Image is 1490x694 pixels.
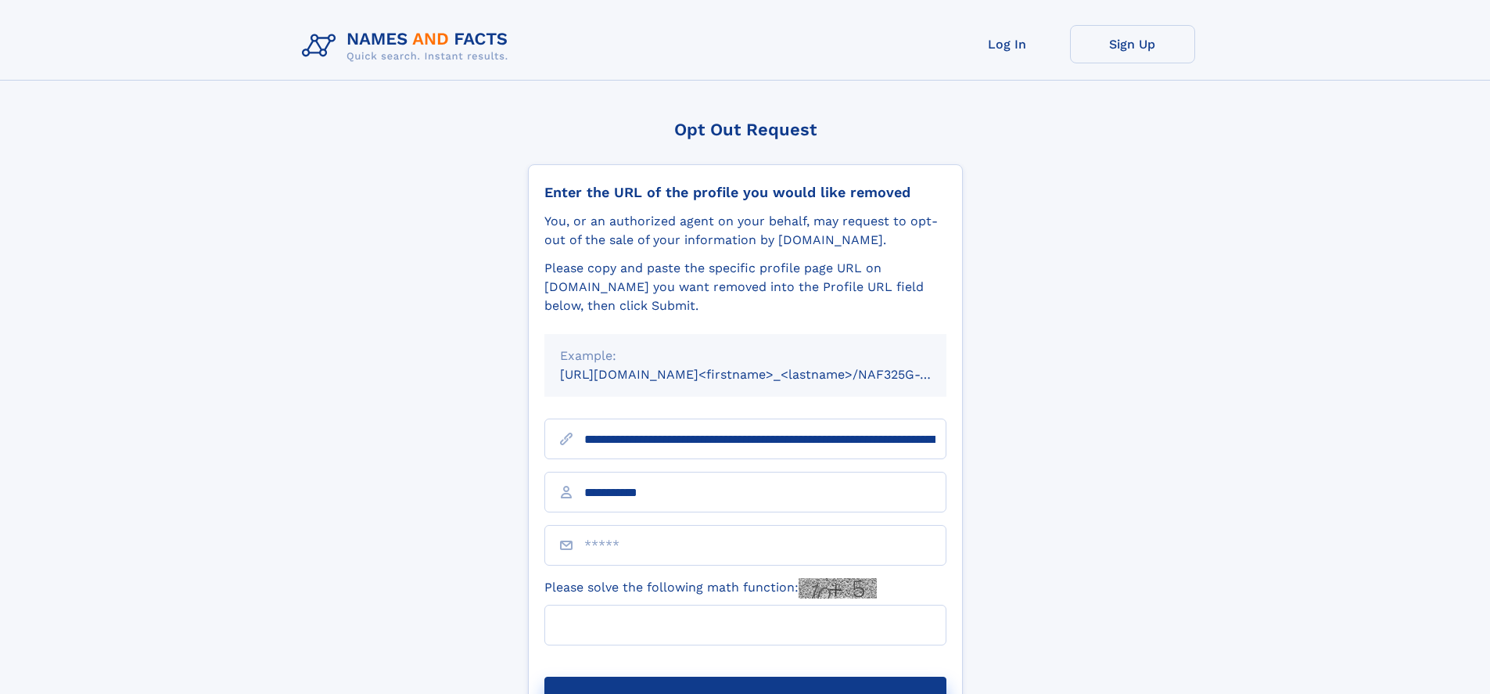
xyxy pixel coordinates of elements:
div: Example: [560,347,931,365]
img: Logo Names and Facts [296,25,521,67]
div: Enter the URL of the profile you would like removed [544,184,946,201]
div: Please copy and paste the specific profile page URL on [DOMAIN_NAME] you want removed into the Pr... [544,259,946,315]
label: Please solve the following math function: [544,578,877,599]
small: [URL][DOMAIN_NAME]<firstname>_<lastname>/NAF325G-xxxxxxxx [560,367,976,382]
div: Opt Out Request [528,120,963,139]
a: Sign Up [1070,25,1195,63]
a: Log In [945,25,1070,63]
div: You, or an authorized agent on your behalf, may request to opt-out of the sale of your informatio... [544,212,946,250]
